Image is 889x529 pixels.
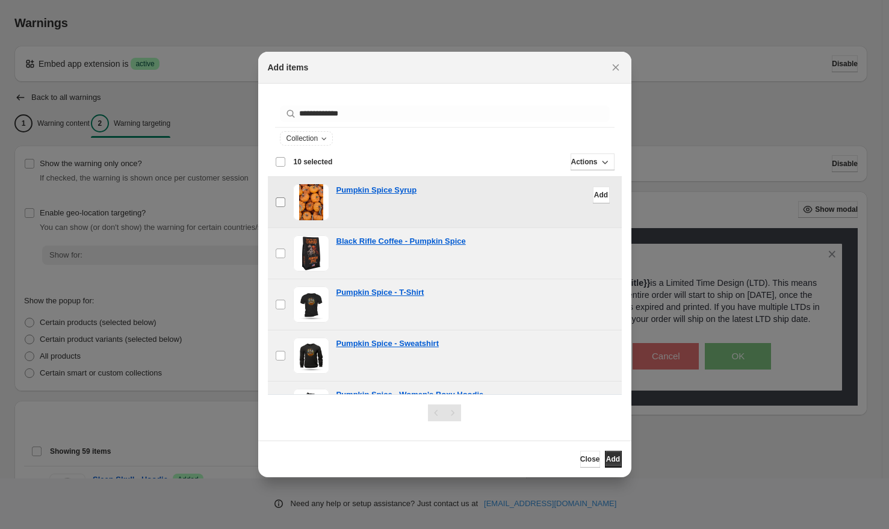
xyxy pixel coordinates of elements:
[294,157,333,167] span: 10 selected
[593,187,610,203] button: Add
[268,61,309,73] h2: Add items
[287,134,318,143] span: Collection
[580,451,600,468] button: Close
[336,389,484,401] a: Pumpkin Spice - Women's Boxy Hoodie
[605,451,622,468] button: Add
[571,157,597,167] span: Actions
[336,338,439,350] a: Pumpkin Spice - Sweatshirt
[428,404,461,421] nav: Pagination
[336,184,417,196] a: Pumpkin Spice Syrup
[580,454,600,464] span: Close
[594,190,608,200] span: Add
[280,132,333,145] button: Collection
[336,286,424,299] a: Pumpkin Spice - T-Shirt
[336,235,466,247] a: Black Rifle Coffee - Pumpkin Spice
[606,454,620,464] span: Add
[571,153,614,170] button: Actions
[607,59,624,76] button: Close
